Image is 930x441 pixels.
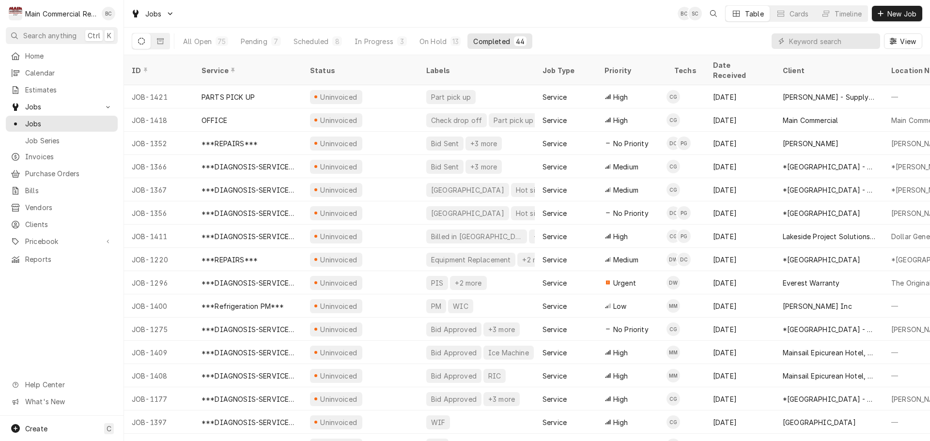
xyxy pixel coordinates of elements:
[102,7,115,20] div: BC
[430,92,472,102] div: Part pick up
[6,149,118,165] a: Invoices
[783,162,876,172] div: *[GEOGRAPHIC_DATA] - Culinary
[25,425,47,433] span: Create
[898,36,918,46] span: View
[745,9,764,19] div: Table
[666,229,680,243] div: Caleb Gorton's Avatar
[124,387,194,411] div: JOB-1177
[25,202,113,213] span: Vendors
[666,113,680,127] div: Caleb Gorton's Avatar
[6,116,118,132] a: Jobs
[124,411,194,434] div: JOB-1397
[25,102,98,112] span: Jobs
[705,108,775,132] div: [DATE]
[430,138,460,149] div: Bid Sent
[613,278,636,288] span: Urgent
[835,9,862,19] div: Timeline
[613,162,638,172] span: Medium
[783,371,876,381] div: Mainsail Epicurean Hotel, LLC
[294,36,328,46] div: Scheduled
[677,229,691,243] div: PG
[783,417,856,427] div: [GEOGRAPHIC_DATA]
[688,7,702,20] div: Scott Costello's Avatar
[430,394,478,404] div: Bid Approved
[678,7,691,20] div: Bookkeeper Main Commercial's Avatar
[132,65,184,76] div: ID
[102,7,115,20] div: Bookkeeper Main Commercial's Avatar
[613,371,628,381] span: High
[430,371,478,381] div: Bid Approved
[884,33,922,49] button: View
[666,299,680,313] div: Mike Marchese's Avatar
[872,6,922,21] button: New Job
[613,138,649,149] span: No Priority
[124,271,194,294] div: JOB-1296
[183,36,212,46] div: All Open
[319,301,358,311] div: Uninvoiced
[666,160,680,173] div: Caleb Gorton's Avatar
[25,185,113,196] span: Bills
[487,348,530,358] div: Ice Machine
[705,364,775,387] div: [DATE]
[319,278,358,288] div: Uninvoiced
[666,346,680,359] div: MM
[319,138,358,149] div: Uninvoiced
[666,392,680,406] div: Caleb Gorton's Avatar
[124,155,194,178] div: JOB-1366
[613,394,628,404] span: High
[783,185,876,195] div: *[GEOGRAPHIC_DATA] - Culinary
[25,396,112,407] span: What's New
[666,160,680,173] div: CG
[334,36,340,46] div: 8
[613,115,628,125] span: High
[6,216,118,232] a: Clients
[516,36,525,46] div: 44
[542,301,567,311] div: Service
[666,346,680,359] div: Mike Marchese's Avatar
[430,162,460,172] div: Bid Sent
[124,341,194,364] div: JOB-1409
[6,394,118,410] a: Go to What's New
[613,417,628,427] span: High
[521,255,550,265] div: +2 more
[542,324,567,335] div: Service
[666,276,680,289] div: DW
[688,7,702,20] div: SC
[542,115,567,125] div: Service
[542,208,567,218] div: Service
[783,231,876,242] div: Lakeside Project Solutions, LLC
[6,233,118,249] a: Go to Pricebook
[885,9,918,19] span: New Job
[666,322,680,336] div: CG
[666,392,680,406] div: CG
[419,36,447,46] div: On Hold
[613,301,626,311] span: Low
[25,254,113,264] span: Reports
[790,9,809,19] div: Cards
[666,415,680,429] div: Caleb Gorton's Avatar
[145,9,162,19] span: Jobs
[515,208,544,218] div: Hot side
[319,208,358,218] div: Uninvoiced
[124,294,194,318] div: JOB-1400
[542,185,567,195] div: Service
[493,115,534,125] div: Part pick up
[201,115,227,125] div: OFFICE
[6,182,118,198] a: Bills
[613,348,628,358] span: High
[666,415,680,429] div: CG
[542,231,567,242] div: Service
[613,324,649,335] span: No Priority
[705,201,775,225] div: [DATE]
[319,115,358,125] div: Uninvoiced
[6,27,118,44] button: Search anythingCtrlK
[107,30,111,41] span: K
[666,90,680,104] div: CG
[677,206,691,220] div: Parker Gilbert's Avatar
[542,255,567,265] div: Service
[666,113,680,127] div: CG
[705,318,775,341] div: [DATE]
[533,231,561,242] div: +2 more
[677,206,691,220] div: PG
[454,278,482,288] div: +2 more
